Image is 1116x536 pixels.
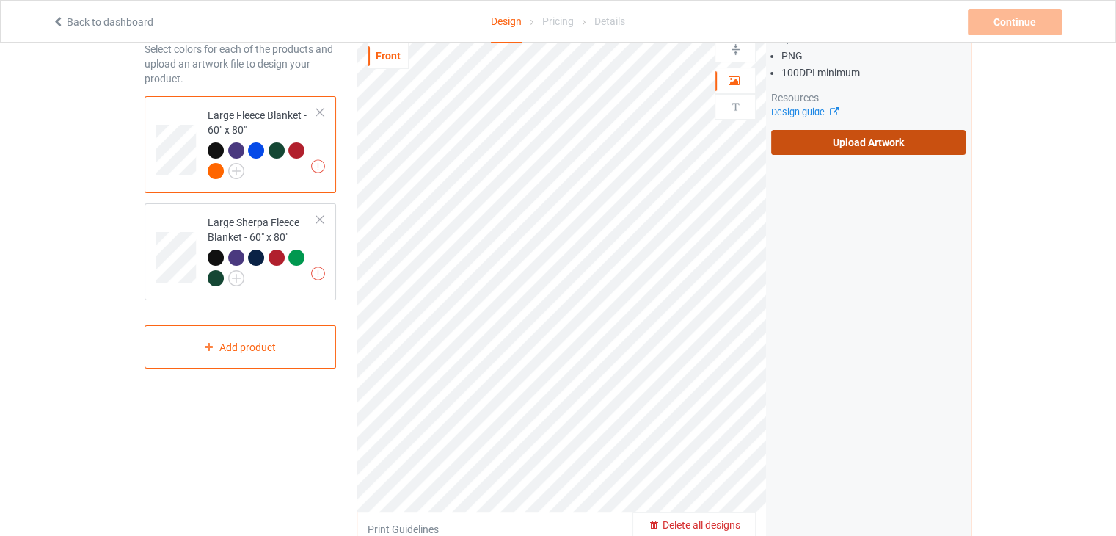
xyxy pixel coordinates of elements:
a: Design guide [771,106,838,117]
label: Upload Artwork [771,130,966,155]
div: Select colors for each of the products and upload an artwork file to design your product. [145,42,336,86]
img: svg+xml;base64,PD94bWwgdmVyc2lvbj0iMS4wIiBlbmNvZGluZz0iVVRGLTgiPz4KPHN2ZyB3aWR0aD0iMjJweCIgaGVpZ2... [228,163,244,179]
div: Design [491,1,522,43]
div: Large Fleece Blanket - 60" x 80" [145,96,336,193]
img: exclamation icon [311,159,325,173]
img: svg+xml;base64,PD94bWwgdmVyc2lvbj0iMS4wIiBlbmNvZGluZz0iVVRGLTgiPz4KPHN2ZyB3aWR0aD0iMjJweCIgaGVpZ2... [228,270,244,286]
div: Details [594,1,625,42]
img: exclamation icon [311,267,325,280]
div: Resources [771,90,966,105]
div: Add product [145,325,336,369]
div: Large Sherpa Fleece Blanket - 60" x 80" [145,203,336,300]
div: Front [368,48,408,63]
div: Large Sherpa Fleece Blanket - 60" x 80" [208,215,317,285]
div: Pricing [542,1,574,42]
span: Delete all designs [663,519,740,531]
li: PNG [781,48,966,63]
img: svg%3E%0A [729,43,743,57]
a: Back to dashboard [52,16,153,28]
li: 100 DPI minimum [781,65,966,80]
img: svg%3E%0A [729,100,743,114]
div: Large Fleece Blanket - 60" x 80" [208,108,317,178]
